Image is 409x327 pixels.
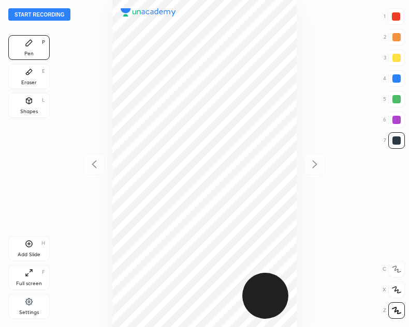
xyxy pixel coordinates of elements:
div: Shapes [20,109,38,114]
div: C [383,261,405,277]
div: F [42,270,45,275]
div: Z [383,302,405,319]
div: 2 [384,29,405,45]
div: L [42,98,45,103]
div: X [383,282,405,298]
div: 1 [384,8,404,25]
div: Eraser [21,80,37,85]
div: Add Slide [18,252,40,257]
div: Full screen [16,281,42,286]
div: 5 [383,91,405,107]
div: 6 [383,112,405,128]
div: Pen [24,51,34,56]
div: E [42,69,45,74]
button: Start recording [8,8,70,21]
div: 7 [384,132,405,149]
div: 4 [383,70,405,87]
div: P [42,40,45,45]
div: H [41,241,45,246]
div: 3 [384,50,405,66]
img: logo.38c385cc.svg [121,8,176,17]
div: Settings [19,310,39,315]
